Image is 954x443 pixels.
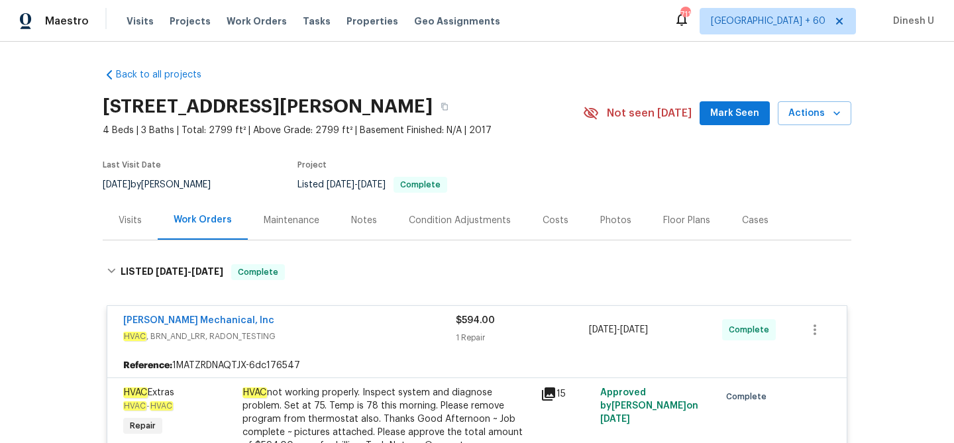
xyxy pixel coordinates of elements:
[327,180,354,189] span: [DATE]
[156,267,223,276] span: -
[700,101,770,126] button: Mark Seen
[710,105,759,122] span: Mark Seen
[127,15,154,28] span: Visits
[778,101,851,126] button: Actions
[150,401,173,411] em: HVAC
[395,181,446,189] span: Complete
[589,323,648,336] span: -
[264,214,319,227] div: Maintenance
[351,214,377,227] div: Notes
[103,68,230,81] a: Back to all projects
[156,267,187,276] span: [DATE]
[227,15,287,28] span: Work Orders
[729,323,774,336] span: Complete
[327,180,386,189] span: -
[123,359,172,372] b: Reference:
[123,330,456,343] span: , BRN_AND_LRR, RADON_TESTING
[297,180,447,189] span: Listed
[433,95,456,119] button: Copy Address
[600,388,698,424] span: Approved by [PERSON_NAME] on
[600,214,631,227] div: Photos
[742,214,768,227] div: Cases
[620,325,648,334] span: [DATE]
[123,401,146,411] em: HVAC
[233,266,284,279] span: Complete
[663,214,710,227] div: Floor Plans
[123,316,274,325] a: [PERSON_NAME] Mechanical, Inc
[45,15,89,28] span: Maestro
[123,387,174,398] span: Extras
[680,8,690,21] div: 711
[103,180,131,189] span: [DATE]
[303,17,331,26] span: Tasks
[607,107,692,120] span: Not seen [DATE]
[123,332,146,341] em: HVAC
[174,213,232,226] div: Work Orders
[358,180,386,189] span: [DATE]
[103,251,851,293] div: LISTED [DATE]-[DATE]Complete
[726,390,772,403] span: Complete
[170,15,211,28] span: Projects
[543,214,568,227] div: Costs
[888,15,934,28] span: Dinesh U
[123,402,173,410] span: -
[541,386,592,402] div: 15
[711,15,825,28] span: [GEOGRAPHIC_DATA] + 60
[297,161,327,169] span: Project
[456,331,589,344] div: 1 Repair
[414,15,500,28] span: Geo Assignments
[191,267,223,276] span: [DATE]
[103,161,161,169] span: Last Visit Date
[788,105,841,122] span: Actions
[456,316,495,325] span: $594.00
[103,124,583,137] span: 4 Beds | 3 Baths | Total: 2799 ft² | Above Grade: 2799 ft² | Basement Finished: N/A | 2017
[125,419,161,432] span: Repair
[121,264,223,280] h6: LISTED
[103,177,227,193] div: by [PERSON_NAME]
[119,214,142,227] div: Visits
[103,100,433,113] h2: [STREET_ADDRESS][PERSON_NAME]
[409,214,511,227] div: Condition Adjustments
[242,387,267,398] em: HVAC
[346,15,398,28] span: Properties
[107,354,847,377] div: 1MATZRDNAQTJX-6dc176547
[123,387,148,398] em: HVAC
[589,325,617,334] span: [DATE]
[600,415,630,424] span: [DATE]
